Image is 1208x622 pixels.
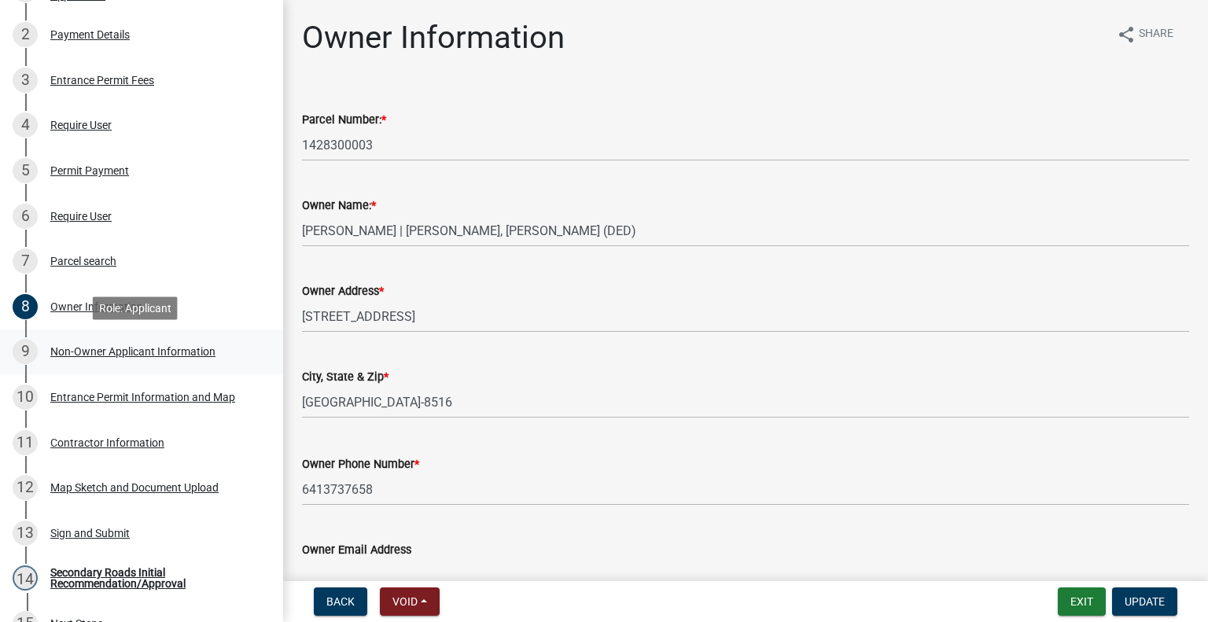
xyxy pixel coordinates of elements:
div: Non-Owner Applicant Information [50,346,215,357]
label: Owner Name: [302,201,376,212]
label: Owner Address [302,286,384,297]
button: Exit [1058,587,1106,616]
div: 5 [13,158,38,183]
div: 6 [13,204,38,229]
div: 3 [13,68,38,93]
div: Parcel search [50,256,116,267]
div: 7 [13,248,38,274]
button: shareShare [1104,19,1186,50]
button: Void [380,587,440,616]
div: 14 [13,565,38,591]
div: 2 [13,22,38,47]
span: Void [392,595,418,608]
div: Secondary Roads Initial Recommendation/Approval [50,567,258,589]
div: 4 [13,112,38,138]
div: 8 [13,294,38,319]
div: Require User [50,211,112,222]
div: Sign and Submit [50,528,130,539]
div: 11 [13,430,38,455]
span: Share [1139,25,1173,44]
div: Owner Information [50,301,143,312]
div: 9 [13,339,38,364]
div: 10 [13,385,38,410]
div: 12 [13,475,38,500]
label: Owner Email Address [302,545,411,556]
button: Back [314,587,367,616]
label: City, State & Zip [302,372,389,383]
div: 13 [13,521,38,546]
i: share [1117,25,1136,44]
div: Contractor Information [50,437,164,448]
h1: Owner Information [302,19,565,57]
div: Role: Applicant [93,296,178,319]
label: Parcel Number: [302,115,386,126]
div: Entrance Permit Information and Map [50,392,235,403]
span: Back [326,595,355,608]
div: Map Sketch and Document Upload [50,482,219,493]
div: Entrance Permit Fees [50,75,154,86]
div: Permit Payment [50,165,129,176]
label: Owner Phone Number [302,459,419,470]
span: Update [1125,595,1165,608]
button: Update [1112,587,1177,616]
div: Require User [50,120,112,131]
div: Payment Details [50,29,130,40]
